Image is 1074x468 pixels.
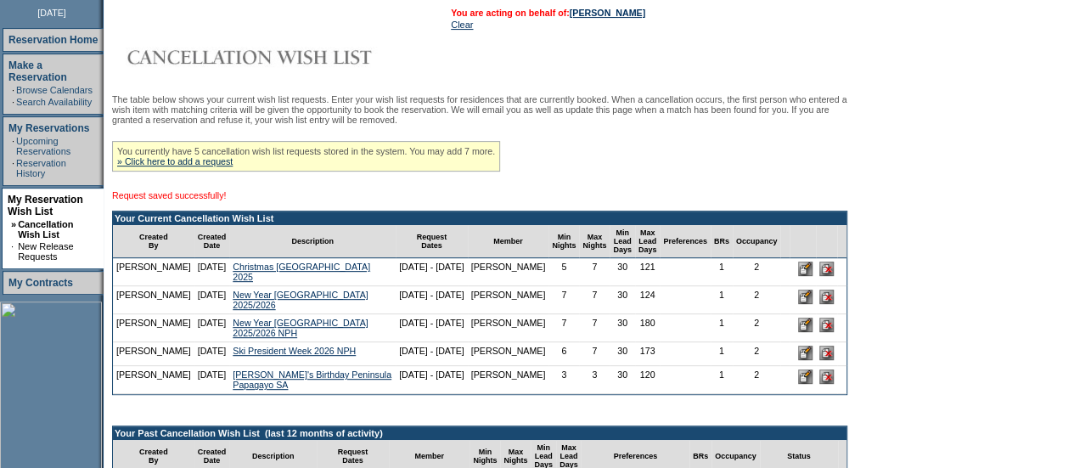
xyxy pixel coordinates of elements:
a: » Click here to add a request [117,156,233,166]
td: 30 [610,258,635,286]
input: Delete this Request [819,346,834,360]
input: Edit this Request [798,346,813,360]
td: Max Lead Days [635,225,661,258]
td: [DATE] [194,286,230,314]
nobr: [DATE] - [DATE] [399,290,464,300]
td: [PERSON_NAME] [468,258,549,286]
a: My Reservation Wish List [8,194,83,217]
td: Created Date [194,225,230,258]
input: Delete this Request [819,290,834,304]
td: Member [468,225,549,258]
td: · [12,158,14,178]
td: 2 [733,314,781,342]
td: 7 [548,286,579,314]
td: Min Nights [548,225,579,258]
a: My Reservations [8,122,89,134]
td: · [12,136,14,156]
td: [DATE] [194,258,230,286]
td: Max Nights [579,225,610,258]
div: You currently have 5 cancellation wish list requests stored in the system. You may add 7 more. [112,141,500,172]
img: Cancellation Wish List [112,40,452,74]
td: Request Dates [396,225,468,258]
a: Clear [451,20,473,30]
nobr: [DATE] - [DATE] [399,262,464,272]
td: Description [229,225,396,258]
input: Delete this Request [819,262,834,276]
a: Reservation Home [8,34,98,46]
td: 180 [635,314,661,342]
td: 30 [610,342,635,366]
td: [PERSON_NAME] [113,342,194,366]
a: Browse Calendars [16,85,93,95]
td: 7 [548,314,579,342]
td: [PERSON_NAME] [468,314,549,342]
a: Ski President Week 2026 NPH [233,346,356,356]
td: 3 [548,366,579,394]
td: 2 [733,286,781,314]
td: [DATE] [194,342,230,366]
td: 7 [579,286,610,314]
a: [PERSON_NAME]'s Birthday Peninsula Papagayo SA [233,369,391,390]
a: Christmas [GEOGRAPHIC_DATA] 2025 [233,262,370,282]
nobr: [DATE] - [DATE] [399,318,464,328]
td: 30 [610,314,635,342]
td: 2 [733,258,781,286]
a: New Release Requests [18,241,73,262]
td: 1 [711,314,733,342]
a: Upcoming Reservations [16,136,70,156]
td: 5 [548,258,579,286]
td: [PERSON_NAME] [113,286,194,314]
td: 1 [711,286,733,314]
td: Preferences [660,225,711,258]
td: [PERSON_NAME] [468,342,549,366]
a: New Year [GEOGRAPHIC_DATA] 2025/2026 NPH [233,318,368,338]
input: Edit this Request [798,290,813,304]
td: 121 [635,258,661,286]
td: 1 [711,258,733,286]
td: [PERSON_NAME] [113,366,194,394]
a: [PERSON_NAME] [570,8,645,18]
td: 120 [635,366,661,394]
td: 7 [579,342,610,366]
td: Your Past Cancellation Wish List (last 12 months of activity) [113,426,846,440]
td: Your Current Cancellation Wish List [113,211,846,225]
td: [DATE] [194,314,230,342]
td: 124 [635,286,661,314]
input: Delete this Request [819,318,834,332]
td: Occupancy [733,225,781,258]
td: 7 [579,314,610,342]
td: BRs [711,225,733,258]
nobr: [DATE] - [DATE] [399,369,464,380]
td: Min Lead Days [610,225,635,258]
td: [DATE] [194,366,230,394]
td: [PERSON_NAME] [468,366,549,394]
input: Edit this Request [798,318,813,332]
td: 30 [610,366,635,394]
a: Search Availability [16,97,92,107]
input: Edit this Request [798,262,813,276]
td: 1 [711,366,733,394]
td: Created By [113,225,194,258]
td: [PERSON_NAME] [113,314,194,342]
td: 2 [733,366,781,394]
input: Delete this Request [819,369,834,384]
td: [PERSON_NAME] [468,286,549,314]
b: » [11,219,16,229]
td: 1 [711,342,733,366]
td: · [12,97,14,107]
span: You are acting on behalf of: [451,8,645,18]
span: Request saved successfully! [112,190,226,200]
a: My Contracts [8,277,73,289]
td: 3 [579,366,610,394]
input: Edit this Request [798,369,813,384]
a: New Year [GEOGRAPHIC_DATA] 2025/2026 [233,290,368,310]
a: Cancellation Wish List [18,219,73,240]
td: 173 [635,342,661,366]
td: 6 [548,342,579,366]
td: · [12,85,14,95]
td: 30 [610,286,635,314]
td: [PERSON_NAME] [113,258,194,286]
td: · [11,241,16,262]
a: Reservation History [16,158,66,178]
nobr: [DATE] - [DATE] [399,346,464,356]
